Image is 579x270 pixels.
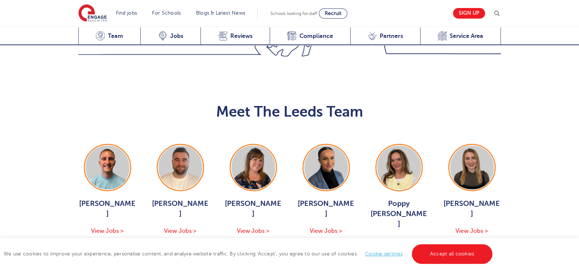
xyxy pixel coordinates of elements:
[78,144,137,236] a: [PERSON_NAME] View Jobs >
[159,146,202,189] img: Chris Rushton
[325,11,341,16] span: Recruit
[231,146,275,189] img: Joanne Wright
[116,10,137,16] a: Find jobs
[196,10,246,16] a: Blogs & Latest News
[350,27,420,45] a: Partners
[443,199,501,219] span: [PERSON_NAME]
[224,199,282,219] span: [PERSON_NAME]
[78,103,501,121] h2: Meet The Leeds Team
[224,144,282,236] a: [PERSON_NAME] View Jobs >
[370,199,428,229] span: Poppy [PERSON_NAME]
[455,228,488,234] span: View Jobs >
[86,146,129,189] img: George Dignam
[304,146,348,189] img: Holly Johnson
[4,251,494,257] span: We use cookies to improve your experience, personalise content, and analyse website traffic. By c...
[450,146,494,189] img: Layla McCosker
[299,32,333,40] span: Compliance
[297,144,355,236] a: [PERSON_NAME] View Jobs >
[170,32,183,40] span: Jobs
[310,228,342,234] span: View Jobs >
[319,8,347,19] a: Recruit
[108,32,123,40] span: Team
[164,228,196,234] span: View Jobs >
[151,199,210,219] span: [PERSON_NAME]
[377,146,421,189] img: Poppy Burnside
[200,27,270,45] a: Reviews
[453,8,485,19] a: Sign up
[450,32,483,40] span: Service Area
[380,32,403,40] span: Partners
[78,4,107,23] img: Engage Education
[78,27,141,45] a: Team
[443,144,501,236] a: [PERSON_NAME] View Jobs >
[230,32,253,40] span: Reviews
[412,244,493,264] a: Accept all cookies
[91,228,124,234] span: View Jobs >
[237,228,269,234] span: View Jobs >
[152,10,181,16] a: For Schools
[370,144,428,246] a: Poppy [PERSON_NAME] View Jobs >
[151,144,210,236] a: [PERSON_NAME] View Jobs >
[297,199,355,219] span: [PERSON_NAME]
[78,199,137,219] span: [PERSON_NAME]
[270,11,317,16] span: Schools looking for staff
[140,27,200,45] a: Jobs
[420,27,501,45] a: Service Area
[365,251,403,257] a: Cookie settings
[270,27,350,45] a: Compliance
